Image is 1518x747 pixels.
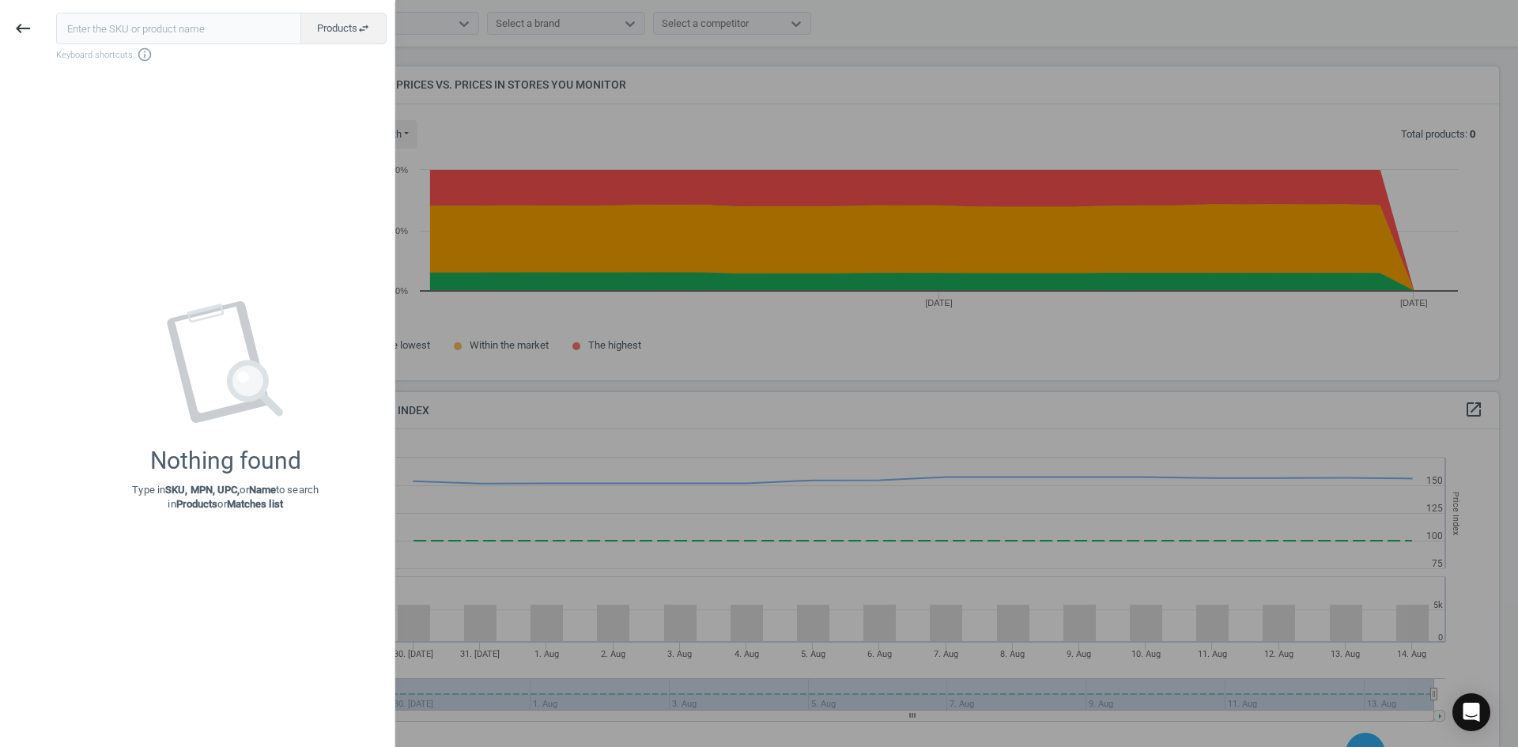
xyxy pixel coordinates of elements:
i: keyboard_backspace [13,19,32,38]
button: keyboard_backspace [5,10,41,47]
strong: Matches list [227,498,283,510]
strong: Name [249,484,276,496]
i: swap_horiz [357,22,370,35]
i: info_outline [137,47,153,62]
div: Nothing found [150,447,301,475]
span: Keyboard shortcuts [56,47,387,62]
div: Open Intercom Messenger [1452,693,1490,731]
strong: SKU, MPN, UPC, [165,484,240,496]
button: Productsswap_horiz [300,13,387,44]
p: Type in or to search in or [132,483,319,511]
span: Products [317,21,370,36]
strong: Products [176,498,218,510]
input: Enter the SKU or product name [56,13,301,44]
